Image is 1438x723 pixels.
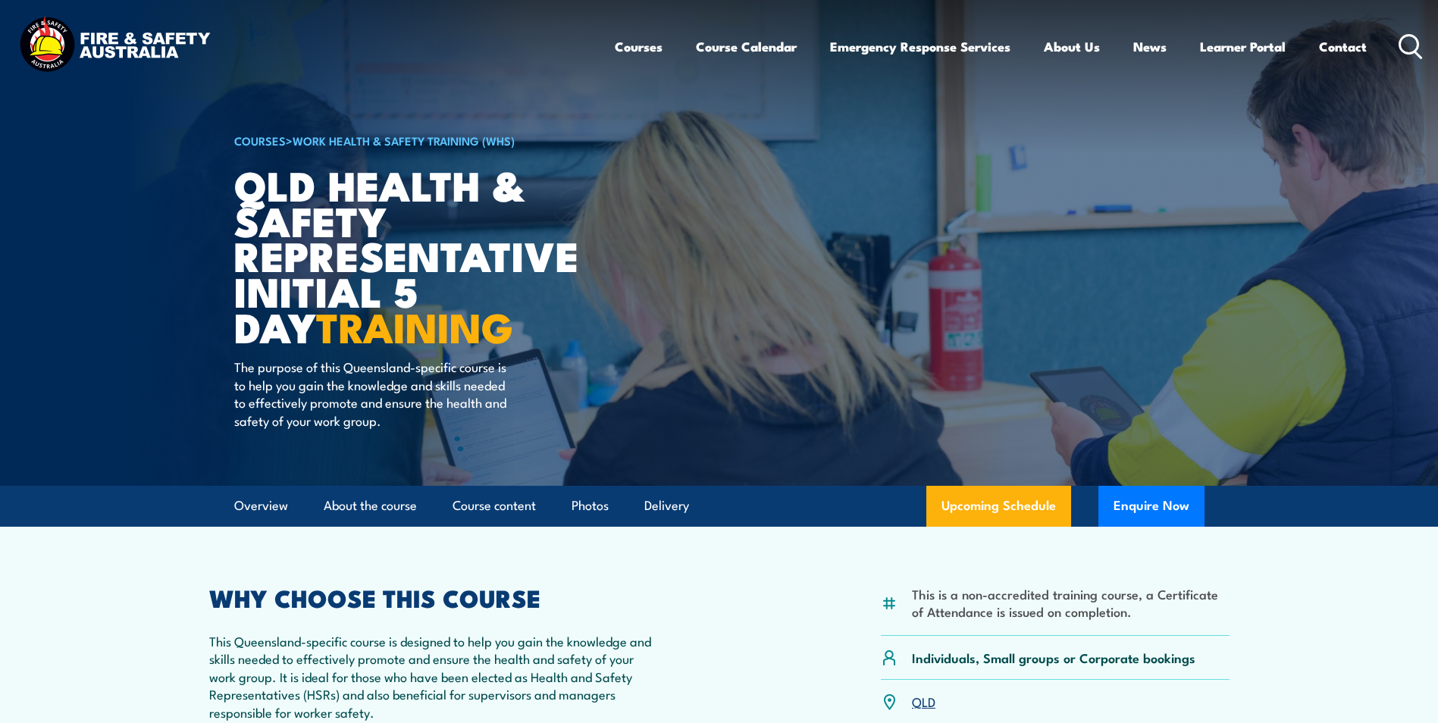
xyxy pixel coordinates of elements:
[324,486,417,526] a: About the course
[1044,27,1100,67] a: About Us
[926,486,1071,527] a: Upcoming Schedule
[234,167,609,344] h1: QLD Health & Safety Representative Initial 5 Day
[209,632,652,721] p: This Queensland-specific course is designed to help you gain the knowledge and skills needed to e...
[234,358,511,429] p: The purpose of this Queensland-specific course is to help you gain the knowledge and skills neede...
[1133,27,1167,67] a: News
[830,27,1010,67] a: Emergency Response Services
[453,486,536,526] a: Course content
[293,132,515,149] a: Work Health & Safety Training (WHS)
[644,486,689,526] a: Delivery
[696,27,797,67] a: Course Calendar
[572,486,609,526] a: Photos
[912,649,1195,666] p: Individuals, Small groups or Corporate bookings
[209,587,652,608] h2: WHY CHOOSE THIS COURSE
[912,692,935,710] a: QLD
[234,132,286,149] a: COURSES
[912,585,1230,621] li: This is a non-accredited training course, a Certificate of Attendance is issued on completion.
[1319,27,1367,67] a: Contact
[1200,27,1286,67] a: Learner Portal
[1098,486,1205,527] button: Enquire Now
[316,294,513,357] strong: TRAINING
[615,27,663,67] a: Courses
[234,486,288,526] a: Overview
[234,131,609,149] h6: >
